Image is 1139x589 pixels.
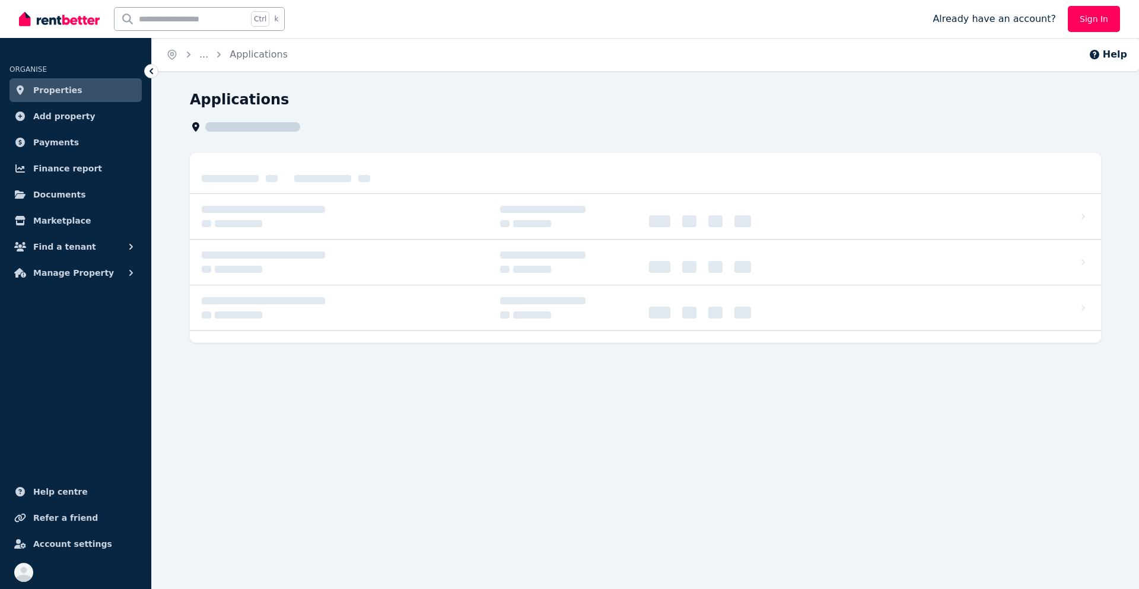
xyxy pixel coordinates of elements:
[33,485,88,499] span: Help centre
[9,78,142,102] a: Properties
[33,511,98,525] span: Refer a friend
[33,266,114,280] span: Manage Property
[9,480,142,504] a: Help centre
[19,10,100,28] img: RentBetter
[251,11,269,27] span: Ctrl
[9,209,142,233] a: Marketplace
[33,187,86,202] span: Documents
[9,65,47,74] span: ORGANISE
[1089,47,1127,62] button: Help
[9,261,142,285] button: Manage Property
[152,38,302,71] nav: Breadcrumb
[9,183,142,206] a: Documents
[9,104,142,128] a: Add property
[33,135,79,149] span: Payments
[33,83,82,97] span: Properties
[1068,6,1120,32] a: Sign In
[9,157,142,180] a: Finance report
[190,90,289,109] h1: Applications
[9,506,142,530] a: Refer a friend
[274,14,278,24] span: k
[33,109,96,123] span: Add property
[199,49,208,60] span: ...
[9,235,142,259] button: Find a tenant
[33,214,91,228] span: Marketplace
[33,240,96,254] span: Find a tenant
[33,537,112,551] span: Account settings
[9,130,142,154] a: Payments
[33,161,102,176] span: Finance report
[230,49,288,60] a: Applications
[933,12,1056,26] span: Already have an account?
[9,532,142,556] a: Account settings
